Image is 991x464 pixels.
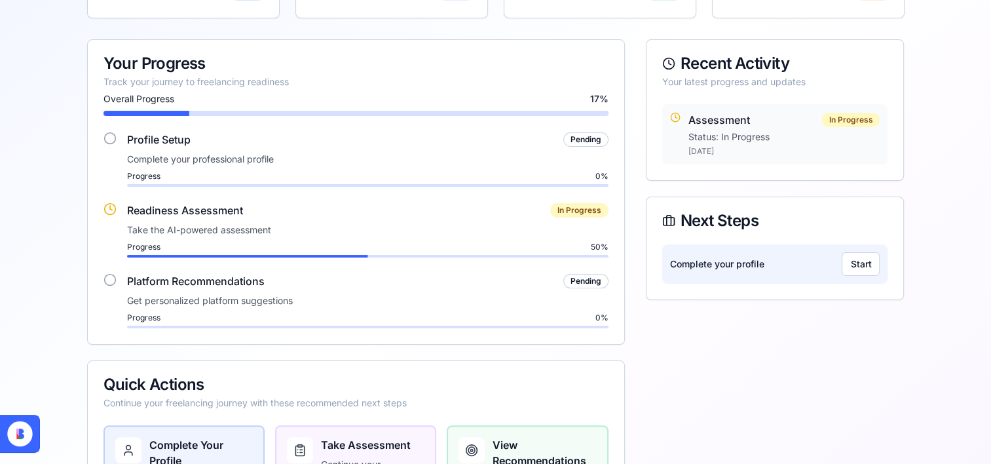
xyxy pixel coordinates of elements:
[127,273,265,289] h4: Platform Recommendations
[103,396,608,410] div: Continue your freelancing journey with these recommended next steps
[103,75,608,88] div: Track your journey to freelancing readiness
[127,313,160,323] span: Progress
[662,56,888,71] div: Recent Activity
[127,132,191,147] h4: Profile Setup
[688,130,880,144] p: Status: In Progress
[670,258,764,271] span: Complete your profile
[662,213,888,229] div: Next Steps
[127,203,243,218] h4: Readiness Assessment
[321,437,424,453] h4: Take Assessment
[127,223,608,237] p: Take the AI-powered assessment
[595,313,608,323] span: 0 %
[127,242,160,252] span: Progress
[842,252,880,276] button: Start
[821,113,880,127] div: In Progress
[662,75,888,88] div: Your latest progress and updates
[595,171,608,182] span: 0 %
[127,153,608,166] p: Complete your professional profile
[103,56,608,71] div: Your Progress
[688,112,750,128] h4: Assessment
[563,132,608,147] div: Pending
[563,274,608,288] div: Pending
[103,377,608,393] div: Quick Actions
[550,203,608,218] div: In Progress
[590,92,608,106] span: 17 %
[127,171,160,182] span: Progress
[103,92,174,106] span: Overall Progress
[127,294,608,307] p: Get personalized platform suggestions
[591,242,608,252] span: 50 %
[688,146,880,157] p: [DATE]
